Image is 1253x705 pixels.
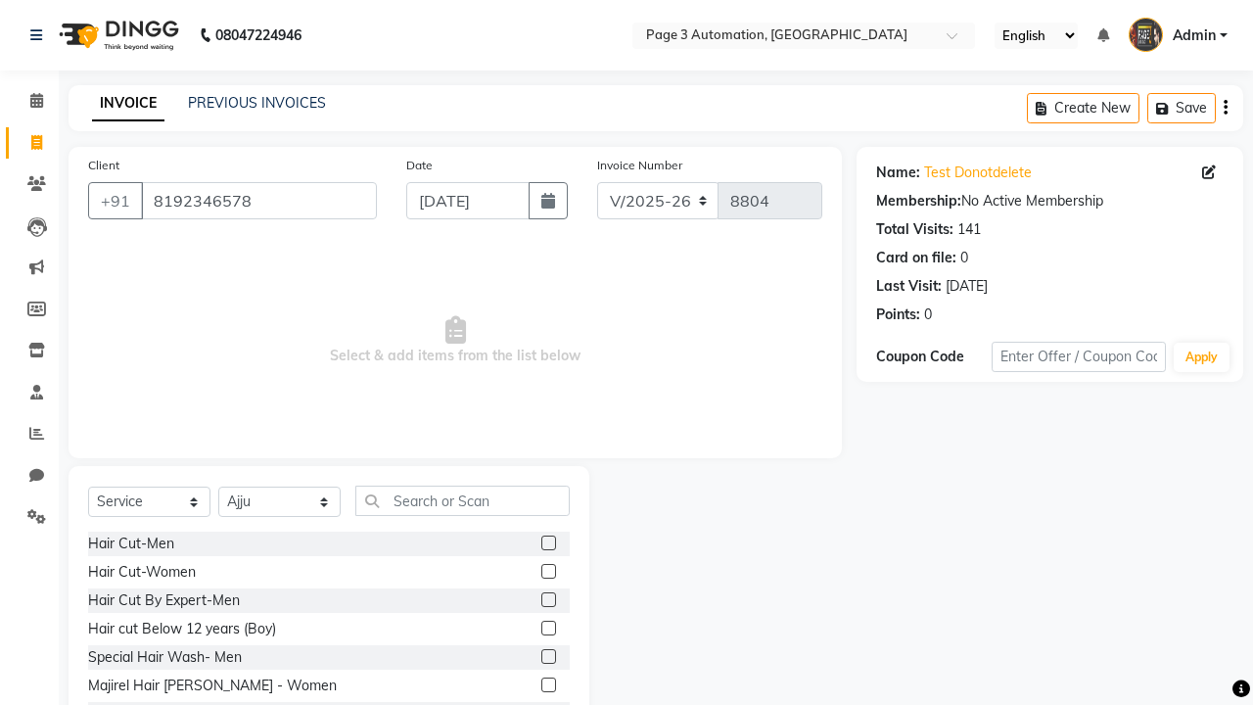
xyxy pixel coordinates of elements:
[1027,93,1139,123] button: Create New
[992,342,1166,372] input: Enter Offer / Coupon Code
[88,157,119,174] label: Client
[876,276,942,297] div: Last Visit:
[215,8,302,63] b: 08047224946
[50,8,184,63] img: logo
[406,157,433,174] label: Date
[88,619,276,639] div: Hair cut Below 12 years (Boy)
[876,191,1224,211] div: No Active Membership
[88,647,242,668] div: Special Hair Wash- Men
[876,219,953,240] div: Total Visits:
[1129,18,1163,52] img: Admin
[924,163,1032,183] a: Test Donotdelete
[188,94,326,112] a: PREVIOUS INVOICES
[355,486,570,516] input: Search or Scan
[88,182,143,219] button: +91
[92,86,164,121] a: INVOICE
[876,191,961,211] div: Membership:
[946,276,988,297] div: [DATE]
[876,305,920,325] div: Points:
[957,219,981,240] div: 141
[141,182,377,219] input: Search by Name/Mobile/Email/Code
[876,248,956,268] div: Card on file:
[597,157,682,174] label: Invoice Number
[960,248,968,268] div: 0
[1174,343,1230,372] button: Apply
[88,590,240,611] div: Hair Cut By Expert-Men
[88,534,174,554] div: Hair Cut-Men
[88,243,822,439] span: Select & add items from the list below
[924,305,932,325] div: 0
[88,676,337,696] div: Majirel Hair [PERSON_NAME] - Women
[876,347,992,367] div: Coupon Code
[1147,93,1216,123] button: Save
[1173,25,1216,46] span: Admin
[876,163,920,183] div: Name:
[88,562,196,583] div: Hair Cut-Women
